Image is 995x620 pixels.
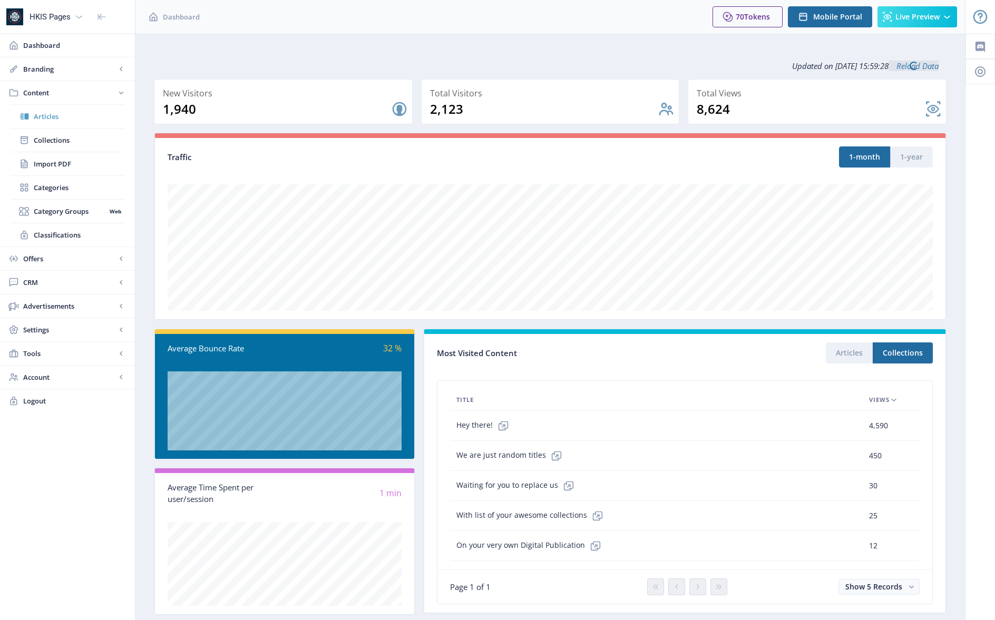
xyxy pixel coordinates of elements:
[456,535,606,556] span: On your very own Digital Publication
[845,582,902,592] span: Show 5 Records
[23,396,126,406] span: Logout
[34,182,124,193] span: Categories
[456,393,474,406] span: Title
[168,481,285,505] div: Average Time Spent per user/session
[744,12,770,22] span: Tokens
[869,419,888,432] span: 4,590
[23,64,116,74] span: Branding
[697,86,942,101] div: Total Views
[23,253,116,264] span: Offers
[168,151,550,163] div: Traffic
[23,324,116,335] span: Settings
[437,345,685,361] div: Most Visited Content
[456,505,608,526] span: With list of your awesome collections
[838,579,920,595] button: Show 5 Records
[34,111,124,122] span: Articles
[869,539,877,552] span: 12
[34,135,124,145] span: Collections
[813,13,862,21] span: Mobile Portal
[456,475,579,496] span: Waiting for you to replace us
[713,6,783,27] button: 70Tokens
[11,152,124,175] a: Import PDF
[869,479,877,492] span: 30
[11,105,124,128] a: Articles
[430,101,658,117] div: 2,123
[450,582,491,592] span: Page 1 of 1
[34,159,124,169] span: Import PDF
[11,223,124,247] a: Classifications
[154,53,947,79] div: Updated on [DATE] 15:59:28
[23,348,116,359] span: Tools
[34,230,124,240] span: Classifications
[869,393,890,406] span: Views
[23,87,116,98] span: Content
[23,40,126,51] span: Dashboard
[826,342,873,363] button: Articles
[163,101,391,117] div: 1,940
[456,445,567,466] span: We are just random titles
[869,509,877,522] span: 25
[697,101,925,117] div: 8,624
[839,146,890,168] button: 1-month
[6,8,23,25] img: properties.app_icon.png
[163,12,200,22] span: Dashboard
[788,6,872,27] button: Mobile Portal
[869,449,882,462] span: 450
[163,86,408,101] div: New Visitors
[11,200,124,223] a: Category GroupsWeb
[106,206,124,216] nb-badge: Web
[30,5,71,28] div: HKIS Pages
[383,342,402,354] span: 32 %
[889,61,939,71] a: Reload Data
[285,487,402,499] div: 1 min
[23,277,116,288] span: CRM
[34,206,106,216] span: Category Groups
[890,146,933,168] button: 1-year
[430,86,675,101] div: Total Visitors
[11,129,124,152] a: Collections
[873,342,933,363] button: Collections
[877,6,957,27] button: Live Preview
[23,372,116,382] span: Account
[168,342,285,355] div: Average Bounce Rate
[23,301,116,311] span: Advertisements
[456,415,514,436] span: Hey there!
[11,176,124,199] a: Categories
[895,13,940,21] span: Live Preview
